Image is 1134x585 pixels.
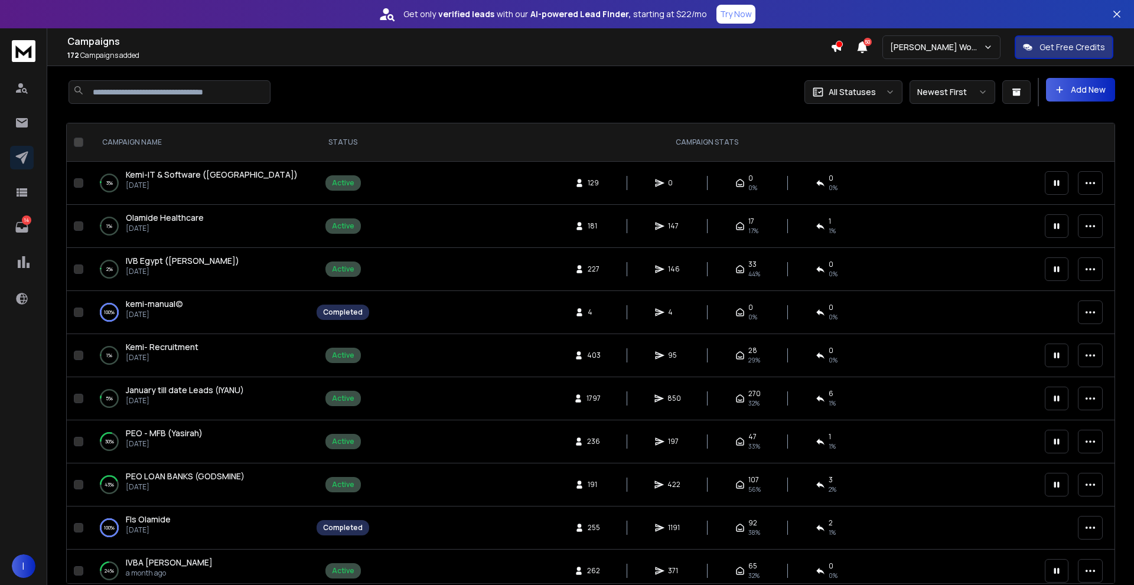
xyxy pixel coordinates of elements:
span: 56 % [748,485,761,494]
button: I [12,554,35,578]
span: 1 % [829,226,836,236]
span: 1 % [829,442,836,451]
td: 2%IVB Egypt ([PERSON_NAME])[DATE] [88,248,309,291]
p: All Statuses [829,86,876,98]
span: 92 [748,518,757,528]
p: [DATE] [126,396,244,406]
span: 1191 [668,523,680,532]
span: IVBA [PERSON_NAME] [126,557,213,568]
span: 1 [829,432,831,442]
th: CAMPAIGN STATS [376,123,1038,162]
th: STATUS [309,123,376,162]
button: Add New [1046,78,1115,102]
div: Active [332,264,354,274]
span: 422 [667,480,680,489]
p: a month ago [126,568,213,578]
span: 270 [748,389,761,398]
div: Active [332,351,354,360]
div: Completed [323,308,363,317]
span: 6 [829,389,833,398]
span: 0 [668,178,680,188]
span: 32 % [748,398,760,408]
span: 129 [588,178,599,188]
p: Get Free Credits [1039,41,1105,53]
td: 3%Kemi-IT & Software ([GEOGRAPHIC_DATA])[DATE] [88,162,309,205]
p: [DATE] [126,224,204,233]
span: Kemi-IT & Software ([GEOGRAPHIC_DATA]) [126,169,298,180]
span: 371 [668,566,680,576]
span: 33 [748,260,757,269]
div: Completed [323,523,363,532]
p: 1 % [106,220,112,232]
span: 1 % [829,528,836,537]
span: 1797 [586,394,601,403]
span: 0 [829,561,833,571]
td: 100%kemi-manual(c)[DATE] [88,291,309,334]
p: 5 % [106,393,113,404]
span: 0 [829,303,833,312]
span: 2 [829,518,833,528]
span: 0 % [829,269,838,279]
span: 29 % [748,355,760,365]
p: 100 % [104,306,115,318]
span: Olamide Healthcare [126,212,204,223]
span: FIs Olamide [126,514,171,525]
span: 0 [829,346,833,355]
p: [DATE] [126,310,183,319]
span: 38 % [748,528,760,537]
a: IVB Egypt ([PERSON_NAME]) [126,255,239,267]
span: 0 % [829,571,838,580]
span: 2 % [829,485,836,494]
th: CAMPAIGN NAME [88,123,309,162]
p: 24 % [105,565,114,577]
p: 30 % [105,436,114,447]
a: Kemi- Recruitment [126,341,198,353]
div: Active [332,437,354,446]
h1: Campaigns [67,34,830,48]
div: Active [332,221,354,231]
span: 146 [668,264,680,274]
strong: verified leads [438,8,494,20]
span: 0% [748,183,757,192]
a: Kemi-IT & Software ([GEOGRAPHIC_DATA]) [126,169,298,181]
span: 0 % [829,312,838,322]
a: Olamide Healthcare [126,212,204,224]
span: 181 [588,221,599,231]
span: 17 % [748,226,758,236]
span: 403 [587,351,601,360]
a: PEO - MFB (Yasirah) [126,427,203,439]
span: 191 [588,480,599,489]
p: [PERSON_NAME] Workspace [890,41,983,53]
td: 1%Olamide Healthcare[DATE] [88,205,309,248]
button: Newest First [910,80,995,104]
div: Active [332,394,354,403]
p: Campaigns added [67,51,830,60]
span: 32 % [748,571,760,580]
span: 44 % [748,269,760,279]
span: 172 [67,50,79,60]
span: 236 [587,437,600,446]
a: kemi-manual(c) [126,298,183,310]
p: 2 % [106,263,113,275]
div: Active [332,566,354,576]
div: Active [332,480,354,489]
p: [DATE] [126,525,171,535]
img: logo [12,40,35,62]
p: 3 % [106,177,113,189]
span: 197 [668,437,680,446]
p: 100 % [104,522,115,534]
span: 28 [748,346,757,355]
p: 14 [22,215,31,225]
a: PEO LOAN BANKS (GODSMINE) [126,470,245,482]
a: 14 [10,215,34,239]
a: January till date Leads (IYANU) [126,384,244,396]
td: 30%PEO - MFB (Yasirah)[DATE] [88,420,309,463]
span: 65 [748,561,757,571]
p: [DATE] [126,482,245,492]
